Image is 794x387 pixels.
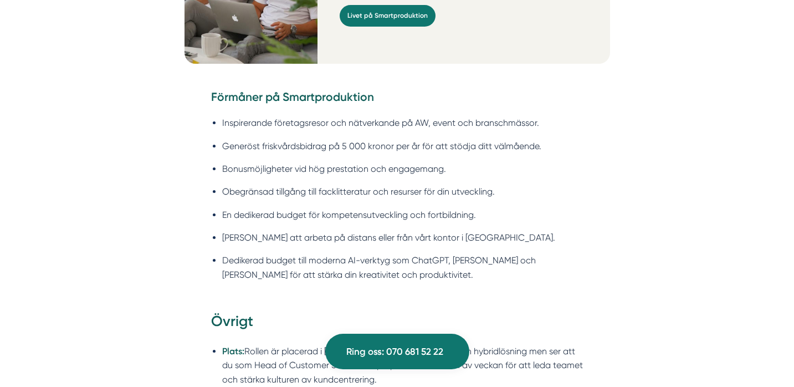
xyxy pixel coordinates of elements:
[222,208,583,222] li: En dedikerad budget för kompetensutveckling och fortbildning.
[340,5,436,27] a: Livet på Smartproduktion
[346,344,443,359] span: Ring oss: 070 681 52 22
[222,253,583,282] li: Dedikerad budget till moderna AI-verktyg som ChatGPT, [PERSON_NAME] och [PERSON_NAME] för att stä...
[325,334,469,369] a: Ring oss: 070 681 52 22
[211,312,583,337] h3: Övrigt
[222,116,583,130] li: Inspirerande företagsresor och nätverkande på AW, event och branschmässor.
[222,346,244,357] strong: Plats:
[222,231,583,245] li: [PERSON_NAME] att arbeta på distans eller från vårt kontor i [GEOGRAPHIC_DATA].
[222,162,583,176] li: Bonusmöjligheter vid hög prestation och engagemang.
[222,185,583,198] li: Obegränsad tillgång till facklitteratur och resurser för din utveckling.
[211,90,374,104] strong: Förmåner på Smartproduktion
[222,139,583,153] li: Generöst friskvårdsbidrag på 5 000 kronor per år för att stödja ditt välmående.
[222,344,583,386] li: Rollen är placerad i [GEOGRAPHIC_DATA]. Vi erbjuder en hybridlösning men ser att du som Head of C...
